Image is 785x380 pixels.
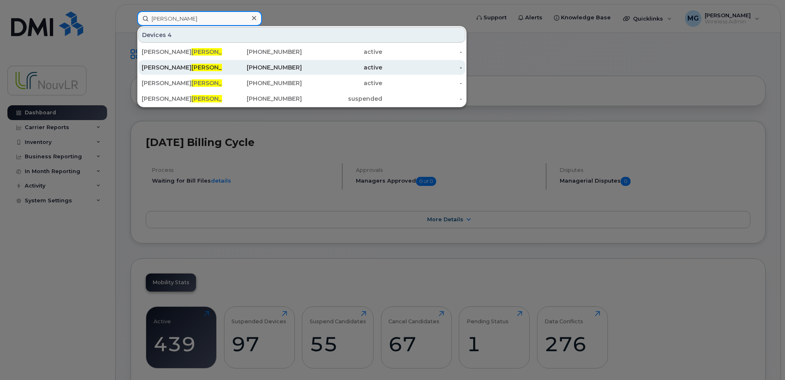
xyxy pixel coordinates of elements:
[382,63,463,72] div: -
[138,44,465,59] a: [PERSON_NAME][PERSON_NAME][PHONE_NUMBER]active-
[138,60,465,75] a: [PERSON_NAME][PERSON_NAME]2 Ipad[PHONE_NUMBER]active-
[222,63,302,72] div: [PHONE_NUMBER]
[142,79,222,87] div: [PERSON_NAME]
[382,95,463,103] div: -
[302,63,382,72] div: active
[192,48,241,56] span: [PERSON_NAME]
[302,48,382,56] div: active
[382,48,463,56] div: -
[168,31,172,39] span: 4
[192,64,241,71] span: [PERSON_NAME]
[138,27,465,43] div: Devices
[302,79,382,87] div: active
[142,48,222,56] div: [PERSON_NAME]
[138,76,465,90] a: [PERSON_NAME][PERSON_NAME][PHONE_NUMBER]active-
[222,95,302,103] div: [PHONE_NUMBER]
[192,95,241,102] span: [PERSON_NAME]
[192,79,241,87] span: [PERSON_NAME]
[142,63,222,72] div: [PERSON_NAME] 2 Ipad
[142,95,222,103] div: [PERSON_NAME] Ipad
[222,48,302,56] div: [PHONE_NUMBER]
[222,79,302,87] div: [PHONE_NUMBER]
[302,95,382,103] div: suspended
[138,91,465,106] a: [PERSON_NAME][PERSON_NAME]Ipad[PHONE_NUMBER]suspended-
[382,79,463,87] div: -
